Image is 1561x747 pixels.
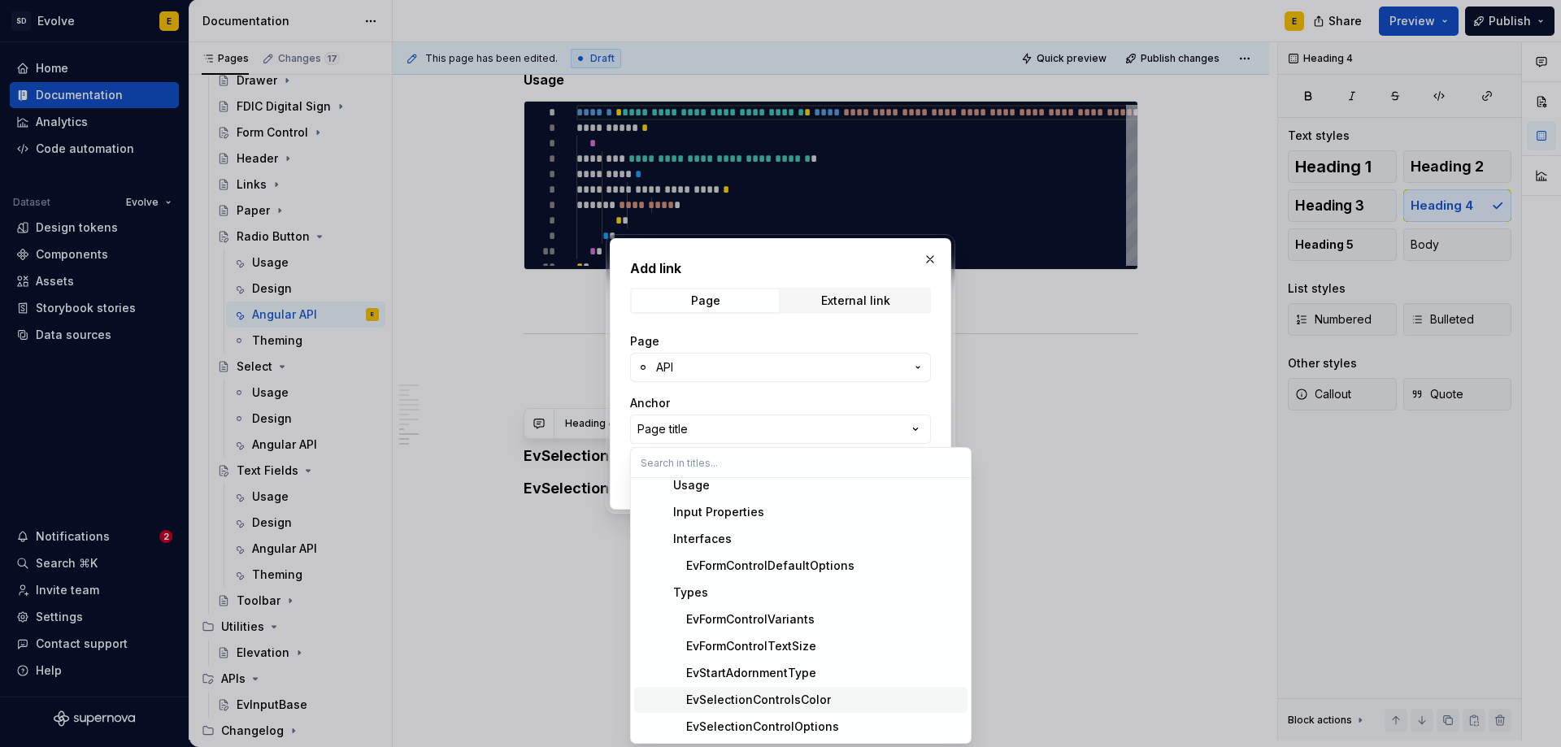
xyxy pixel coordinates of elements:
div: Usage [660,477,710,493]
div: EvSelectionControlsColor [660,692,831,708]
input: Search in titles... [631,448,971,477]
div: EvFormControlTextSize [660,638,816,654]
div: EvFormControlVariants [660,611,815,628]
div: Types [660,584,708,601]
div: Interfaces [660,531,732,547]
div: Input Properties [660,504,764,520]
div: EvStartAdornmentType [660,665,816,681]
div: Search in titles... [631,478,971,743]
div: EvFormControlDefaultOptions [660,558,854,574]
div: EvSelectionControlOptions [660,719,839,735]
